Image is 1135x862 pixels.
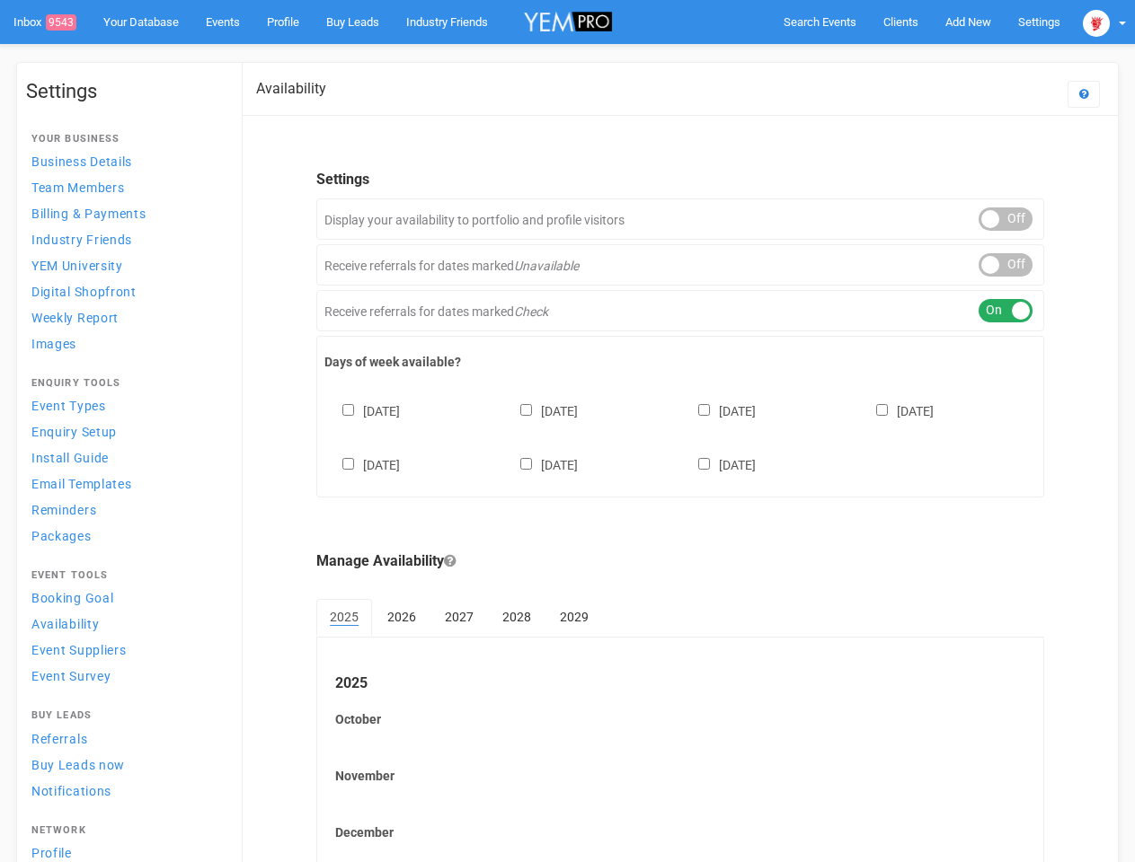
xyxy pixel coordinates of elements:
span: Add New [945,15,991,29]
h4: Enquiry Tools [31,378,218,389]
span: 9543 [46,14,76,31]
h4: Your Business [31,134,218,145]
a: YEM University [26,253,224,277]
a: Booking Goal [26,585,224,610]
label: [DATE] [324,400,400,420]
a: Notifications [26,778,224,803]
a: Industry Friends [26,227,224,251]
a: Team Members [26,175,224,199]
span: Business Details [31,154,132,169]
a: 2026 [374,599,430,635]
span: Digital Shopfront [31,285,137,299]
span: Notifications [31,784,111,798]
div: Receive referrals for dates marked [316,244,1044,286]
span: Event Types [31,399,106,413]
input: [DATE] [698,404,710,416]
a: 2025 [316,599,372,637]
a: Buy Leads now [26,752,224,777]
a: 2029 [546,599,602,635]
label: [DATE] [858,400,934,420]
label: [DATE] [502,400,578,420]
a: Availability [26,611,224,636]
a: Billing & Payments [26,201,224,225]
a: Packages [26,523,224,548]
legend: 2025 [335,673,1025,694]
a: Images [26,331,224,356]
a: Event Survey [26,664,224,688]
label: [DATE] [680,454,756,474]
div: Receive referrals for dates marked [316,290,1044,331]
a: Email Templates [26,471,224,496]
span: Enquiry Setup [31,425,117,439]
span: Clients [883,15,918,29]
span: Event Suppliers [31,643,127,657]
em: Unavailable [514,259,579,273]
h1: Settings [26,81,224,102]
span: Booking Goal [31,591,113,605]
input: [DATE] [876,404,888,416]
a: Install Guide [26,445,224,470]
a: Event Types [26,393,224,418]
h4: Event Tools [31,570,218,581]
label: November [335,767,1025,785]
label: December [335,823,1025,841]
span: Weekly Report [31,311,119,325]
a: Digital Shopfront [26,279,224,303]
a: Enquiry Setup [26,419,224,444]
span: Event Survey [31,669,111,683]
label: [DATE] [502,454,578,474]
label: [DATE] [680,400,756,420]
a: Reminders [26,497,224,522]
span: Images [31,337,76,351]
span: Packages [31,529,92,543]
span: YEM University [31,259,123,273]
legend: Settings [316,170,1044,190]
span: Search Events [784,15,856,29]
h4: Network [31,825,218,836]
a: Business Details [26,149,224,173]
em: Check [514,304,548,319]
span: Install Guide [31,451,109,465]
span: Email Templates [31,477,132,491]
legend: Manage Availability [316,551,1044,572]
label: Days of week available? [324,353,1036,371]
input: [DATE] [342,404,354,416]
label: [DATE] [324,454,400,474]
a: Event Suppliers [26,638,224,662]
h4: Buy Leads [31,710,218,721]
span: Availability [31,617,99,631]
input: [DATE] [520,458,532,470]
span: Billing & Payments [31,207,146,221]
h2: Availability [256,81,326,97]
span: Reminders [31,503,96,517]
a: 2028 [489,599,545,635]
input: [DATE] [698,458,710,470]
input: [DATE] [342,458,354,470]
img: open-uri20250107-2-1pbi2ie [1083,10,1110,37]
span: Team Members [31,180,124,195]
label: October [335,710,1025,728]
a: Referrals [26,726,224,751]
a: 2027 [431,599,487,635]
a: Weekly Report [26,305,224,330]
input: [DATE] [520,404,532,416]
div: Display your availability to portfolio and profile visitors [316,198,1044,240]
